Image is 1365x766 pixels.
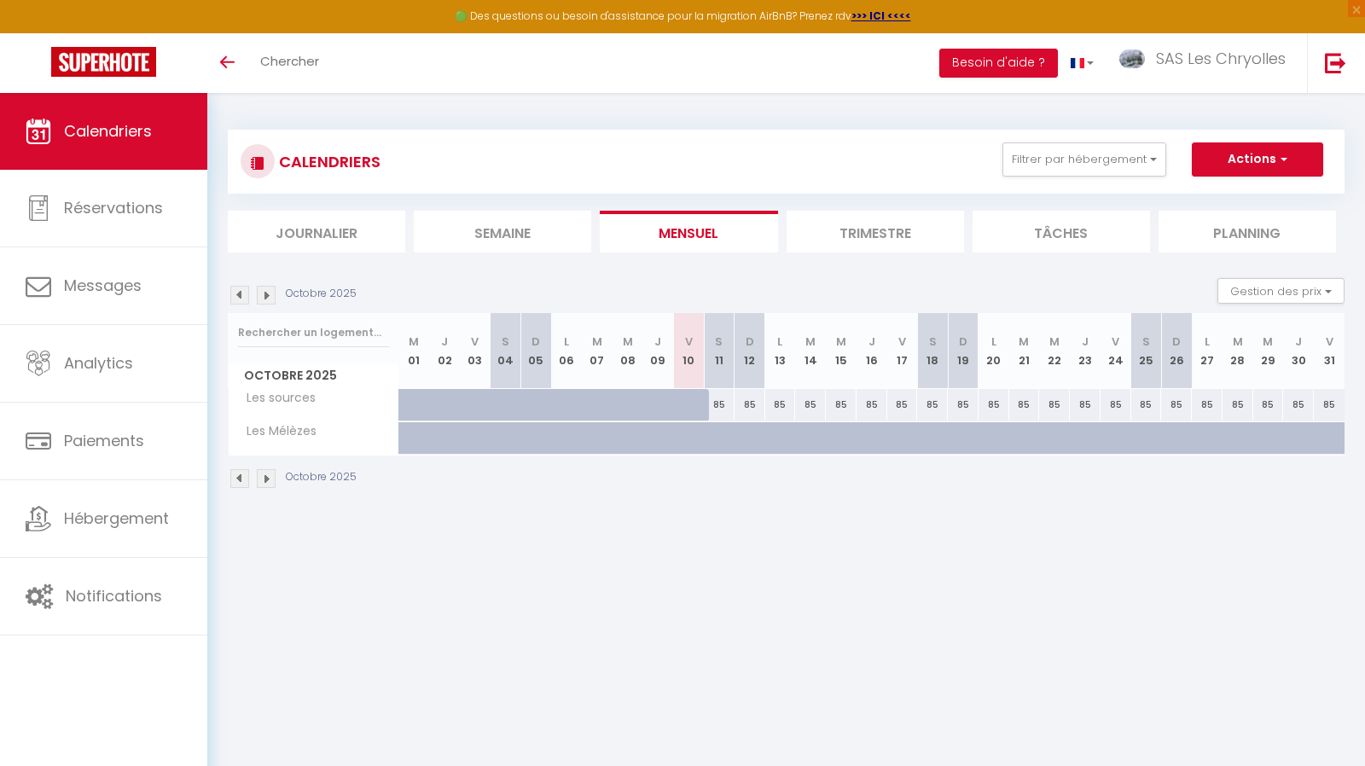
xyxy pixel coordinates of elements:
[409,334,419,350] abbr: M
[1009,313,1040,389] th: 21
[471,334,479,350] abbr: V
[715,334,723,350] abbr: S
[1223,313,1253,389] th: 28
[1101,313,1131,389] th: 24
[917,313,948,389] th: 18
[1070,313,1101,389] th: 23
[1223,389,1253,421] div: 85
[551,313,582,389] th: 06
[973,211,1150,252] li: Tâches
[851,9,911,23] a: >>> ICI <<<<
[491,313,521,389] th: 04
[1070,389,1101,421] div: 85
[1039,389,1070,421] div: 85
[826,313,857,389] th: 15
[1192,142,1323,177] button: Actions
[64,430,144,451] span: Paiements
[898,334,906,350] abbr: V
[979,313,1009,389] th: 20
[1161,313,1192,389] th: 26
[1283,389,1314,421] div: 85
[1131,389,1162,421] div: 85
[643,313,674,389] th: 09
[704,313,735,389] th: 11
[1101,389,1131,421] div: 85
[1283,313,1314,389] th: 30
[1192,389,1223,421] div: 85
[1263,334,1273,350] abbr: M
[231,389,320,408] span: Les sources
[746,334,754,350] abbr: D
[64,197,163,218] span: Réservations
[1326,334,1333,350] abbr: V
[64,275,142,296] span: Messages
[654,334,661,350] abbr: J
[948,389,979,421] div: 85
[765,389,796,421] div: 85
[1156,48,1286,69] span: SAS Les Chryolles
[1205,334,1210,350] abbr: L
[887,389,918,421] div: 85
[1119,49,1145,69] img: ...
[787,211,964,252] li: Trimestre
[238,317,389,348] input: Rechercher un logement...
[765,313,796,389] th: 13
[917,389,948,421] div: 85
[1295,334,1302,350] abbr: J
[1192,313,1223,389] th: 27
[66,585,162,606] span: Notifications
[887,313,918,389] th: 17
[64,120,152,142] span: Calendriers
[1217,278,1345,304] button: Gestion des prix
[929,334,937,350] abbr: S
[64,508,169,529] span: Hébergement
[1314,313,1345,389] th: 31
[1314,389,1345,421] div: 85
[502,334,509,350] abbr: S
[795,313,826,389] th: 14
[228,211,405,252] li: Journalier
[1039,313,1070,389] th: 22
[592,334,602,350] abbr: M
[51,47,156,77] img: Super Booking
[613,313,643,389] th: 08
[1253,389,1284,421] div: 85
[777,334,782,350] abbr: L
[531,334,540,350] abbr: D
[64,352,133,374] span: Analytics
[826,389,857,421] div: 85
[857,313,887,389] th: 16
[868,334,875,350] abbr: J
[1082,334,1089,350] abbr: J
[521,313,552,389] th: 05
[1233,334,1243,350] abbr: M
[229,363,398,388] span: Octobre 2025
[1049,334,1060,350] abbr: M
[441,334,448,350] abbr: J
[275,142,380,181] h3: CALENDRIERS
[805,334,816,350] abbr: M
[959,334,967,350] abbr: D
[1009,389,1040,421] div: 85
[286,286,357,302] p: Octobre 2025
[429,313,460,389] th: 02
[979,389,1009,421] div: 85
[582,313,613,389] th: 07
[735,389,765,421] div: 85
[1161,389,1192,421] div: 85
[286,469,357,485] p: Octobre 2025
[1112,334,1119,350] abbr: V
[1159,211,1336,252] li: Planning
[1019,334,1029,350] abbr: M
[231,422,321,441] span: Les Mélèzes
[1142,334,1150,350] abbr: S
[836,334,846,350] abbr: M
[1325,52,1346,73] img: logout
[1131,313,1162,389] th: 25
[1107,33,1307,93] a: ... SAS Les Chryolles
[399,313,430,389] th: 01
[1253,313,1284,389] th: 29
[857,389,887,421] div: 85
[1172,334,1181,350] abbr: D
